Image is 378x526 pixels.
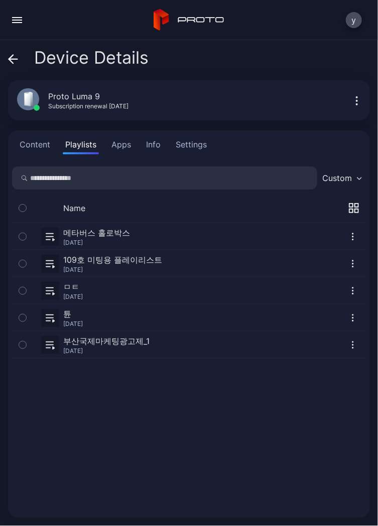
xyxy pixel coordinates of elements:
[144,134,163,154] button: Info
[34,48,149,67] span: Device Details
[48,102,129,110] div: Subscription renewal [DATE]
[176,138,207,150] div: Settings
[346,12,362,28] button: y
[17,134,53,154] button: Content
[109,134,134,154] button: Apps
[48,90,100,102] div: Proto Luma 9
[63,134,99,154] button: Playlists
[173,134,209,154] button: Settings
[322,173,352,183] div: Custom
[317,166,366,190] button: Custom
[146,138,161,150] div: Info
[63,203,85,213] button: Name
